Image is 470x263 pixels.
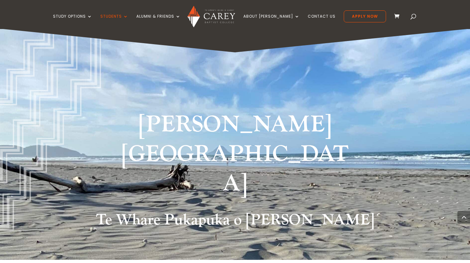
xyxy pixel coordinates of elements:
[53,14,92,29] a: Study Options
[344,10,386,22] a: Apply Now
[136,14,181,29] a: Alumni & Friends
[117,110,354,202] h1: [PERSON_NAME][GEOGRAPHIC_DATA]
[187,6,235,27] img: Carey Baptist College
[65,211,406,232] h2: Te Whare Pukapuka o [PERSON_NAME]
[308,14,336,29] a: Contact Us
[243,14,300,29] a: About [PERSON_NAME]
[100,14,128,29] a: Students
